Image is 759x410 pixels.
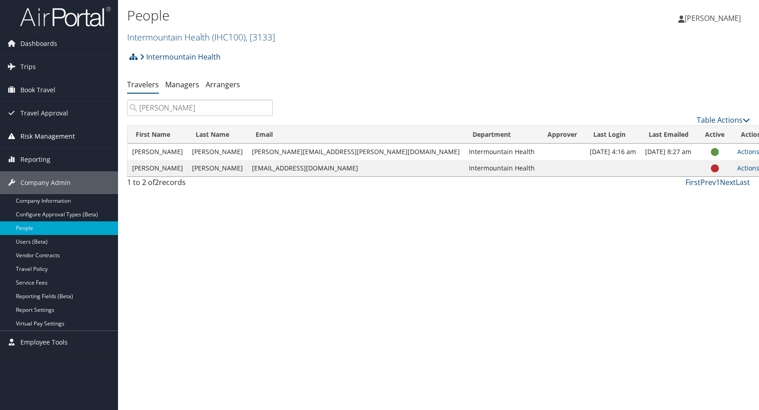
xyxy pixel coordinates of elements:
[464,126,539,144] th: Department: activate to sort column ascending
[246,31,275,43] span: , [ 3133 ]
[685,177,700,187] a: First
[127,6,542,25] h1: People
[20,6,111,27] img: airportal-logo.png
[187,160,247,176] td: [PERSON_NAME]
[20,331,68,354] span: Employee Tools
[697,126,733,144] th: Active: activate to sort column ascending
[539,126,585,144] th: Approver
[697,115,750,125] a: Table Actions
[641,126,697,144] th: Last Emailed: activate to sort column ascending
[128,126,187,144] th: First Name: activate to sort column ascending
[247,126,464,144] th: Email: activate to sort column ascending
[20,171,71,194] span: Company Admin
[585,126,641,144] th: Last Login: activate to sort column ascending
[20,148,50,171] span: Reporting
[127,80,159,90] a: Travelers
[20,55,36,78] span: Trips
[641,144,697,160] td: [DATE] 8:27 am
[127,100,273,116] input: Search
[187,144,247,160] td: [PERSON_NAME]
[700,177,716,187] a: Prev
[140,48,221,66] a: Intermountain Health
[464,160,539,176] td: Intermountain Health
[187,126,247,144] th: Last Name: activate to sort column descending
[212,31,246,43] span: ( IHC100 )
[678,5,750,32] a: [PERSON_NAME]
[247,144,464,160] td: [PERSON_NAME][EMAIL_ADDRESS][PERSON_NAME][DOMAIN_NAME]
[585,144,641,160] td: [DATE] 4:16 am
[128,144,187,160] td: [PERSON_NAME]
[20,79,55,101] span: Book Travel
[127,31,275,43] a: Intermountain Health
[247,160,464,176] td: [EMAIL_ADDRESS][DOMAIN_NAME]
[720,177,736,187] a: Next
[127,177,273,192] div: 1 to 2 of records
[464,144,539,160] td: Intermountain Health
[155,177,159,187] span: 2
[20,102,68,125] span: Travel Approval
[685,13,741,23] span: [PERSON_NAME]
[20,32,57,55] span: Dashboards
[206,80,240,90] a: Arrangers
[716,177,720,187] a: 1
[165,80,199,90] a: Managers
[20,125,75,148] span: Risk Management
[736,177,750,187] a: Last
[128,160,187,176] td: [PERSON_NAME]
